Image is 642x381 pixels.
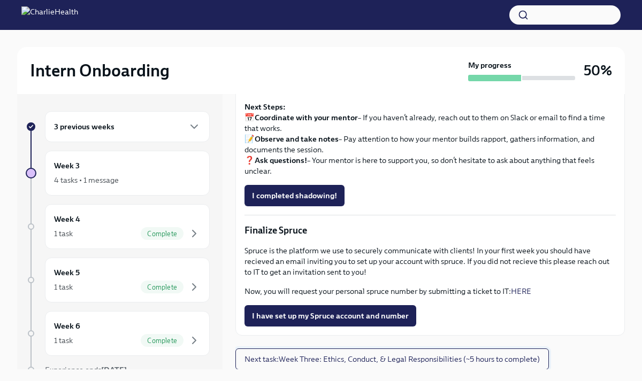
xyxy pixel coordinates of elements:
a: Week 41 taskComplete [26,204,210,249]
h6: 3 previous weeks [54,121,114,133]
div: 1 task [54,228,73,239]
h6: Week 5 [54,267,80,278]
span: Complete [141,337,184,345]
strong: [DATE] [101,365,127,375]
h6: Week 6 [54,320,80,332]
button: I have set up my Spruce account and number [244,305,416,326]
strong: Ask questions! [255,155,307,165]
strong: Coordinate with your mentor [255,113,358,122]
p: Finalize Spruce [244,224,616,237]
img: CharlieHealth [21,6,78,24]
a: Week 61 taskComplete [26,311,210,356]
span: Experience ends [45,365,127,375]
strong: My progress [468,60,511,71]
span: Next task : Week Three: Ethics, Conduct, & Legal Responsibilities (~5 hours to complete) [244,354,540,364]
a: Week 34 tasks • 1 message [26,151,210,196]
button: Next task:Week Three: Ethics, Conduct, & Legal Responsibilities (~5 hours to complete) [235,348,549,370]
button: I completed shadowing! [244,185,345,206]
span: I completed shadowing! [252,190,337,201]
div: 4 tasks • 1 message [54,175,119,185]
span: I have set up my Spruce account and number [252,310,409,321]
div: 1 task [54,335,73,346]
strong: Observe and take notes [255,134,339,144]
p: 📅 – If you haven’t already, reach out to them on Slack or email to find a time that works. 📝 – Pa... [244,102,616,176]
span: Complete [141,230,184,238]
span: Complete [141,283,184,291]
strong: Next Steps: [244,102,286,112]
div: 3 previous weeks [45,111,210,142]
div: 1 task [54,282,73,292]
h3: 50% [584,61,612,80]
a: Week 51 taskComplete [26,258,210,302]
p: Spruce is the platform we use to securely communicate with clients! In your first week you should... [244,245,616,277]
h6: Week 4 [54,213,80,225]
h6: Week 3 [54,160,80,172]
p: Now, you will request your personal spruce number by submitting a ticket to IT: [244,286,616,297]
h2: Intern Onboarding [30,60,170,81]
a: HERE [511,286,531,296]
